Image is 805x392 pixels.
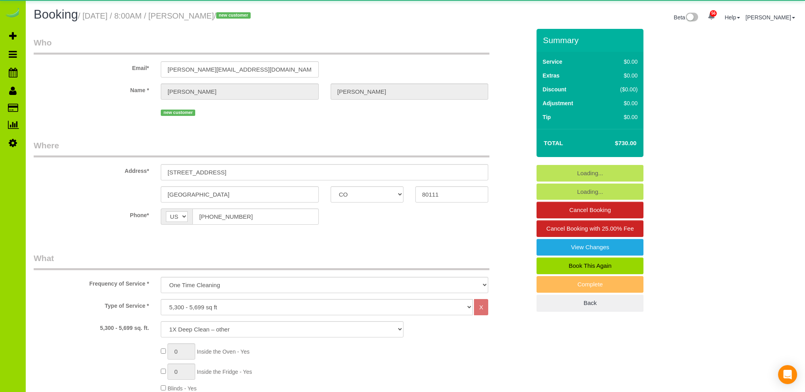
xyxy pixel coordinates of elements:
[746,14,795,21] a: [PERSON_NAME]
[543,36,639,45] h3: Summary
[161,186,318,203] input: City*
[78,11,253,20] small: / [DATE] / 8:00AM / [PERSON_NAME]
[197,369,252,375] span: Inside the Fridge - Yes
[537,258,643,274] a: Book This Again
[542,113,551,121] label: Tip
[28,321,155,332] label: 5,300 - 5,699 sq. ft.
[34,252,489,270] legend: What
[161,110,195,116] span: new customer
[28,299,155,310] label: Type of Service *
[603,113,638,121] div: $0.00
[167,385,196,392] span: Blinds - Yes
[591,140,636,147] h4: $730.00
[28,208,155,219] label: Phone*
[161,61,318,78] input: Email*
[537,220,643,237] a: Cancel Booking with 25.00% Fee
[197,348,249,355] span: Inside the Oven - Yes
[542,85,566,93] label: Discount
[34,140,489,157] legend: Where
[28,164,155,175] label: Address*
[544,140,563,146] strong: Total
[603,58,638,66] div: $0.00
[192,208,318,225] input: Phone*
[214,11,253,20] span: /
[5,8,21,19] img: Automaid Logo
[603,72,638,80] div: $0.00
[542,58,562,66] label: Service
[34,37,489,55] legend: Who
[674,14,698,21] a: Beta
[34,8,78,21] span: Booking
[537,239,643,256] a: View Changes
[546,225,634,232] span: Cancel Booking with 25.00% Fee
[415,186,488,203] input: Zip Code*
[704,8,719,25] a: 56
[542,99,573,107] label: Adjustment
[331,83,488,100] input: Last Name*
[161,83,318,100] input: First Name*
[28,277,155,288] label: Frequency of Service *
[28,83,155,94] label: Name *
[710,10,717,17] span: 56
[542,72,560,80] label: Extras
[537,202,643,218] a: Cancel Booking
[778,365,797,384] div: Open Intercom Messenger
[603,85,638,93] div: ($0.00)
[216,12,251,19] span: new customer
[725,14,740,21] a: Help
[603,99,638,107] div: $0.00
[685,13,698,23] img: New interface
[537,295,643,311] a: Back
[28,61,155,72] label: Email*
